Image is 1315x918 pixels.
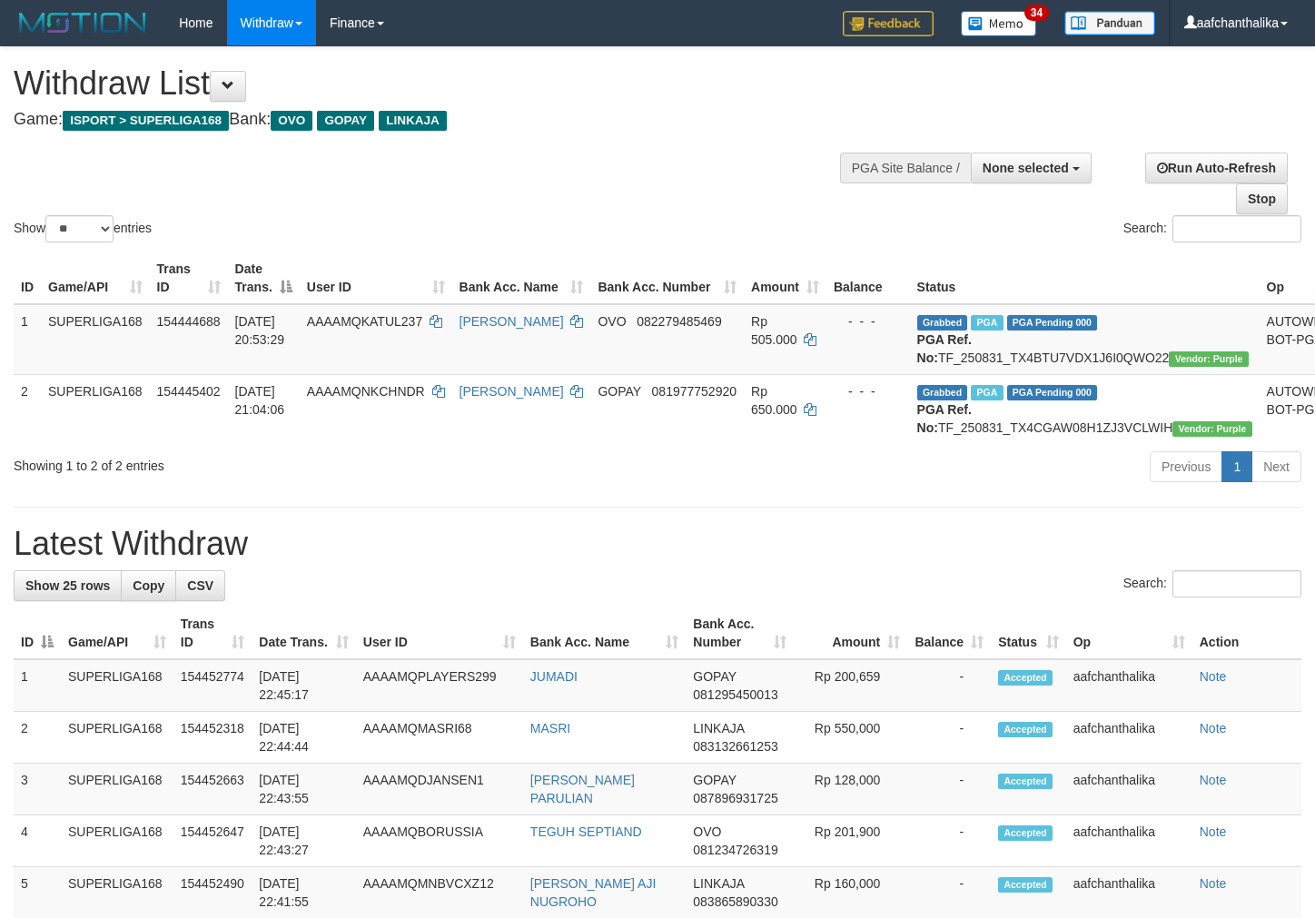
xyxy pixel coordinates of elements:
[45,215,114,242] select: Showentries
[1123,215,1301,242] label: Search:
[794,712,907,764] td: Rp 550,000
[157,384,221,399] span: 154445402
[460,314,564,329] a: [PERSON_NAME]
[590,252,744,304] th: Bank Acc. Number: activate to sort column ascending
[61,712,173,764] td: SUPERLIGA168
[907,815,991,867] td: -
[637,314,721,329] span: Copy 082279485469 to clipboard
[1007,385,1098,400] span: PGA Pending
[686,607,794,659] th: Bank Acc. Number: activate to sort column ascending
[14,65,858,102] h1: Withdraw List
[998,722,1053,737] span: Accepted
[961,11,1037,36] img: Button%20Memo.svg
[173,712,252,764] td: 154452318
[25,578,110,593] span: Show 25 rows
[1200,824,1227,839] a: Note
[235,314,285,347] span: [DATE] 20:53:29
[530,721,570,735] a: MASRI
[751,314,797,347] span: Rp 505.000
[794,764,907,815] td: Rp 128,000
[523,607,686,659] th: Bank Acc. Name: activate to sort column ascending
[917,332,972,365] b: PGA Ref. No:
[530,824,642,839] a: TEGUH SEPTIAND
[14,304,41,375] td: 1
[1200,721,1227,735] a: Note
[917,315,968,331] span: Grabbed
[1200,669,1227,684] a: Note
[693,721,744,735] span: LINKAJA
[530,773,635,805] a: [PERSON_NAME] PARULIAN
[530,669,578,684] a: JUMADI
[530,876,656,909] a: [PERSON_NAME] AJI NUGROHO
[14,449,534,475] div: Showing 1 to 2 of 2 entries
[907,659,991,712] td: -
[1221,451,1252,482] a: 1
[1200,773,1227,787] a: Note
[998,877,1053,893] span: Accepted
[826,252,910,304] th: Balance
[14,526,1301,562] h1: Latest Withdraw
[61,815,173,867] td: SUPERLIGA168
[1145,153,1288,183] a: Run Auto-Refresh
[14,764,61,815] td: 3
[1066,659,1192,712] td: aafchanthalika
[917,402,972,435] b: PGA Ref. No:
[751,384,797,417] span: Rp 650.000
[14,252,41,304] th: ID
[63,111,229,131] span: ISPORT > SUPERLIGA168
[14,659,61,712] td: 1
[356,764,523,815] td: AAAAMQDJANSEN1
[1251,451,1301,482] a: Next
[1066,712,1192,764] td: aafchanthalika
[61,607,173,659] th: Game/API: activate to sort column ascending
[907,712,991,764] td: -
[150,252,228,304] th: Trans ID: activate to sort column ascending
[252,659,355,712] td: [DATE] 22:45:17
[910,374,1260,444] td: TF_250831_TX4CGAW08H1ZJ3VCLWIH
[14,712,61,764] td: 2
[1172,421,1251,437] span: Vendor URL: https://trx4.1velocity.biz
[379,111,447,131] span: LINKAJA
[14,9,152,36] img: MOTION_logo.png
[252,607,355,659] th: Date Trans.: activate to sort column ascending
[61,659,173,712] td: SUPERLIGA168
[744,252,826,304] th: Amount: activate to sort column ascending
[61,764,173,815] td: SUPERLIGA168
[1192,607,1301,659] th: Action
[1066,764,1192,815] td: aafchanthalika
[794,815,907,867] td: Rp 201,900
[794,607,907,659] th: Amount: activate to sort column ascending
[1200,876,1227,891] a: Note
[452,252,591,304] th: Bank Acc. Name: activate to sort column ascending
[173,764,252,815] td: 154452663
[652,384,737,399] span: Copy 081977752920 to clipboard
[1066,815,1192,867] td: aafchanthalika
[971,385,1003,400] span: Marked by aafchhiseyha
[971,315,1003,331] span: Marked by aafsoycanthlai
[910,252,1260,304] th: Status
[598,314,626,329] span: OVO
[910,304,1260,375] td: TF_250831_TX4BTU7VDX1J6I0QWO22
[228,252,300,304] th: Date Trans.: activate to sort column descending
[598,384,640,399] span: GOPAY
[998,670,1053,686] span: Accepted
[300,252,452,304] th: User ID: activate to sort column ascending
[252,764,355,815] td: [DATE] 22:43:55
[14,215,152,242] label: Show entries
[1169,351,1248,367] span: Vendor URL: https://trx4.1velocity.biz
[693,669,736,684] span: GOPAY
[252,815,355,867] td: [DATE] 22:43:27
[998,825,1053,841] span: Accepted
[1064,11,1155,35] img: panduan.png
[41,252,150,304] th: Game/API: activate to sort column ascending
[983,161,1069,175] span: None selected
[840,153,971,183] div: PGA Site Balance /
[460,384,564,399] a: [PERSON_NAME]
[187,578,213,593] span: CSV
[356,815,523,867] td: AAAAMQBORUSSIA
[307,314,422,329] span: AAAAMQKATUL237
[971,153,1092,183] button: None selected
[14,570,122,601] a: Show 25 rows
[1123,570,1301,597] label: Search:
[173,659,252,712] td: 154452774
